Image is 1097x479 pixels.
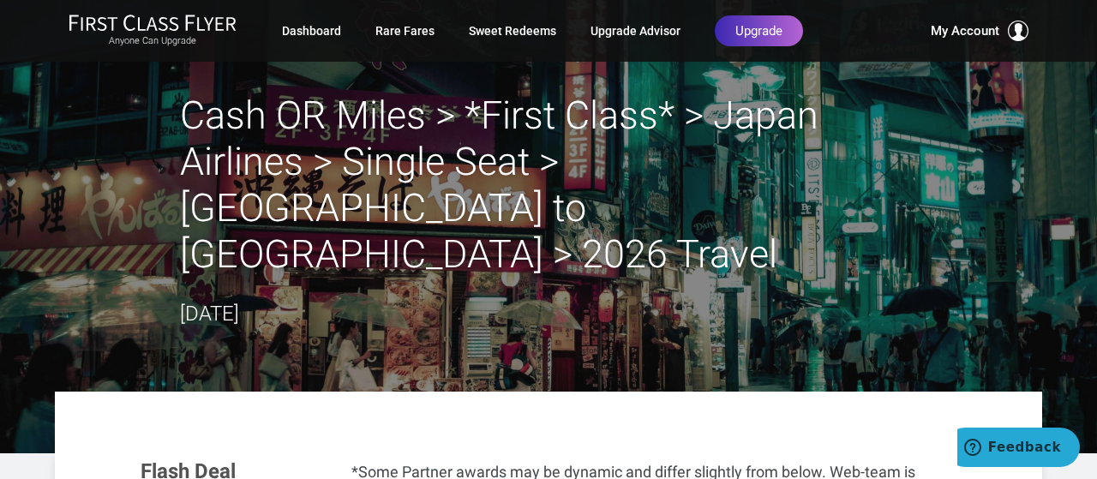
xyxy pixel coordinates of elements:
h2: Cash OR Miles > *First Class* > Japan Airlines > Single Seat >[GEOGRAPHIC_DATA] to [GEOGRAPHIC_DA... [180,93,917,278]
button: My Account [931,21,1028,41]
a: First Class FlyerAnyone Can Upgrade [69,14,237,48]
a: Upgrade [715,15,803,46]
a: Sweet Redeems [469,15,556,46]
a: Upgrade Advisor [590,15,680,46]
span: My Account [931,21,999,41]
iframe: Opens a widget where you can find more information [957,428,1080,470]
small: Anyone Can Upgrade [69,35,237,47]
a: Rare Fares [375,15,435,46]
a: Dashboard [282,15,341,46]
time: [DATE] [180,302,239,326]
img: First Class Flyer [69,14,237,32]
